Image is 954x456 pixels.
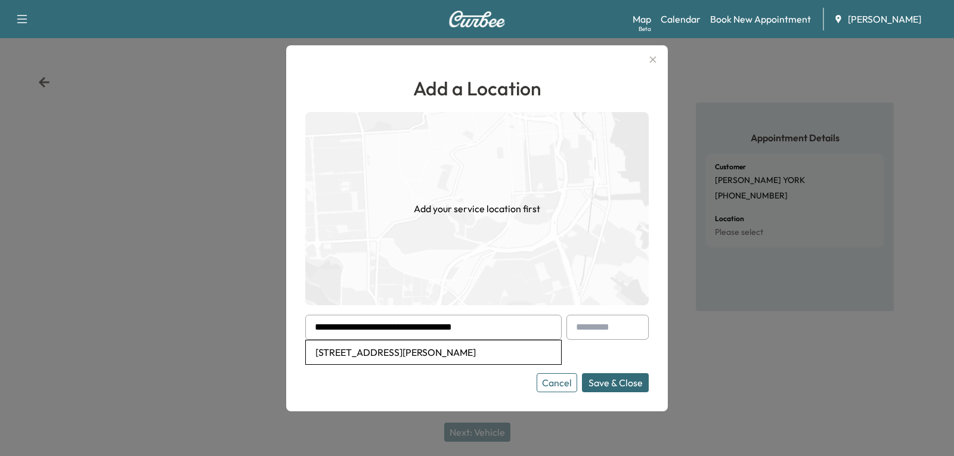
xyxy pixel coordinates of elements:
a: Book New Appointment [710,12,811,26]
a: MapBeta [633,12,651,26]
img: empty-map-CL6vilOE.png [305,112,649,305]
li: [STREET_ADDRESS][PERSON_NAME] [306,340,561,364]
button: Cancel [537,373,577,392]
h1: Add a Location [305,74,649,103]
a: Calendar [661,12,701,26]
span: [PERSON_NAME] [848,12,921,26]
div: Beta [639,24,651,33]
button: Save & Close [582,373,649,392]
h1: Add your service location first [414,201,540,216]
img: Curbee Logo [448,11,506,27]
